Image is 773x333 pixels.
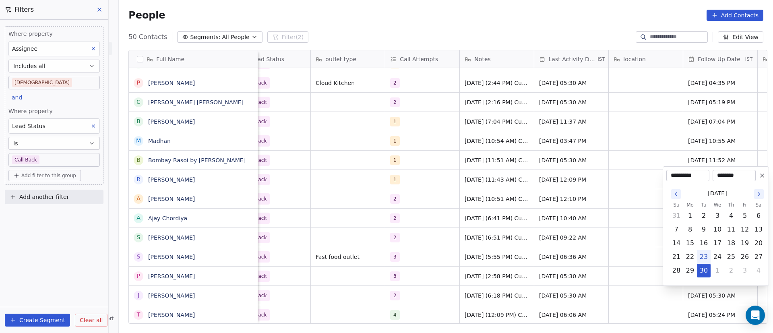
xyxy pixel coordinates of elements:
[697,237,710,250] button: Tuesday, September 16th, 2025
[711,223,724,236] button: Wednesday, September 10th, 2025
[684,223,697,236] button: Monday, September 8th, 2025
[738,201,752,209] th: Friday
[684,237,697,250] button: Monday, September 15th, 2025
[738,264,751,277] button: Friday, October 3rd, 2025
[738,209,751,222] button: Friday, September 5th, 2025
[711,201,724,209] th: Wednesday
[697,250,710,263] button: Today, Tuesday, September 23rd, 2025
[697,264,710,277] button: Tuesday, September 30th, 2025, selected
[671,189,681,199] button: Go to the Previous Month
[752,237,765,250] button: Saturday, September 20th, 2025
[670,201,683,209] th: Sunday
[670,201,765,277] table: September 2025
[725,223,738,236] button: Thursday, September 11th, 2025
[670,250,683,263] button: Sunday, September 21st, 2025
[738,250,751,263] button: Friday, September 26th, 2025
[670,264,683,277] button: Sunday, September 28th, 2025
[738,237,751,250] button: Friday, September 19th, 2025
[752,250,765,263] button: Saturday, September 27th, 2025
[697,201,711,209] th: Tuesday
[725,209,738,222] button: Thursday, September 4th, 2025
[711,250,724,263] button: Wednesday, September 24th, 2025
[708,189,727,198] span: [DATE]
[670,237,683,250] button: Sunday, September 14th, 2025
[670,223,683,236] button: Sunday, September 7th, 2025
[724,201,738,209] th: Thursday
[752,209,765,222] button: Saturday, September 6th, 2025
[725,250,738,263] button: Thursday, September 25th, 2025
[683,201,697,209] th: Monday
[697,223,710,236] button: Tuesday, September 9th, 2025
[711,209,724,222] button: Wednesday, September 3rd, 2025
[725,237,738,250] button: Thursday, September 18th, 2025
[725,264,738,277] button: Thursday, October 2nd, 2025
[670,209,683,222] button: Sunday, August 31st, 2025
[684,264,697,277] button: Monday, September 29th, 2025
[684,209,697,222] button: Monday, September 1st, 2025
[697,209,710,222] button: Tuesday, September 2nd, 2025
[752,201,765,209] th: Saturday
[754,189,764,199] button: Go to the Next Month
[711,264,724,277] button: Wednesday, October 1st, 2025
[752,264,765,277] button: Saturday, October 4th, 2025
[738,223,751,236] button: Friday, September 12th, 2025
[684,250,697,263] button: Monday, September 22nd, 2025
[711,237,724,250] button: Wednesday, September 17th, 2025
[752,223,765,236] button: Saturday, September 13th, 2025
